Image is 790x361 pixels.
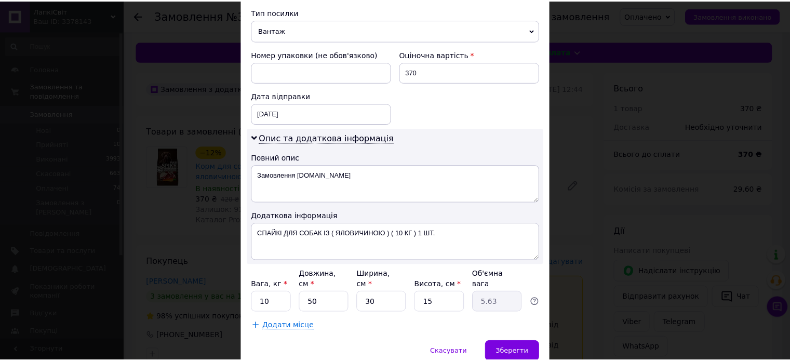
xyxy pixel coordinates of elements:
[261,133,397,143] span: Опис та додаткова інформація
[477,269,527,290] div: Об'ємна вага
[253,223,544,261] textarea: СПАЙКІ ДЛЯ СОБАК ІЗ ( ЯЛОВИЧИНОЮ ) ( 10 КГ ) 1 ШТ.
[253,165,544,203] textarea: Замовлення [DOMAIN_NAME]
[253,153,544,163] div: Повний опис
[418,280,465,289] label: Висота, см
[434,348,471,356] span: Скасувати
[403,49,544,60] div: Оціночна вартість
[265,322,317,331] span: Додати місце
[253,91,395,101] div: Дата відправки
[253,49,395,60] div: Номер упаковки (не обов'язково)
[501,348,533,356] span: Зберегти
[360,270,393,289] label: Ширина, см
[253,8,301,16] span: Тип посилки
[253,211,544,221] div: Додаткова інформація
[253,280,290,289] label: Вага, кг
[253,19,544,41] span: Вантаж
[302,270,339,289] label: Довжина, см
